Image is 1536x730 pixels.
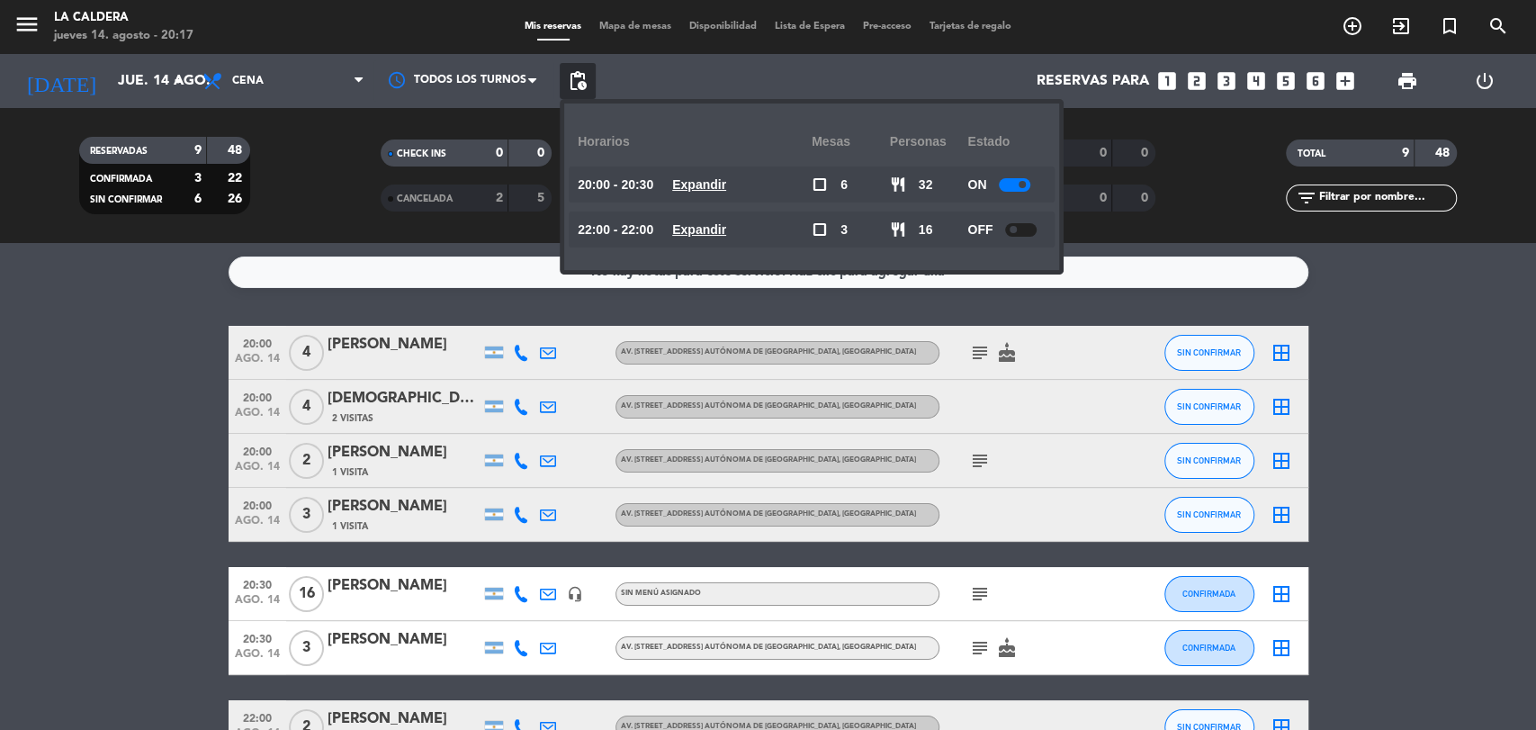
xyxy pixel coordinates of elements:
[967,220,993,240] span: OFF
[1177,455,1241,465] span: SIN CONFIRMAR
[328,495,481,518] div: [PERSON_NAME]
[194,193,202,205] strong: 6
[766,22,854,32] span: Lista de Espera
[54,27,193,45] div: jueves 14. agosto - 20:17
[235,353,280,374] span: ago. 14
[1487,15,1509,37] i: search
[1439,15,1460,37] i: turned_in_not
[1435,147,1453,159] strong: 48
[919,220,933,240] span: 16
[1473,70,1495,92] i: power_settings_new
[13,11,40,44] button: menu
[890,221,906,238] span: restaurant
[1316,188,1456,208] input: Filtrar por nombre...
[840,175,848,195] span: 6
[1164,576,1254,612] button: CONFIRMADA
[328,333,481,356] div: [PERSON_NAME]
[812,221,828,238] span: check_box_outline_blank
[1274,69,1298,93] i: looks_5
[1390,15,1412,37] i: exit_to_app
[194,172,202,185] strong: 3
[235,627,280,648] span: 20:30
[621,510,916,518] span: Av. [STREET_ADDRESS] Autónoma de [GEOGRAPHIC_DATA], [GEOGRAPHIC_DATA]
[90,195,162,204] span: SIN CONFIRMAR
[235,440,280,461] span: 20:00
[921,22,1020,32] span: Tarjetas de regalo
[1164,497,1254,533] button: SIN CONFIRMAR
[1100,192,1107,204] strong: 0
[228,172,246,185] strong: 22
[235,461,280,482] span: ago. 14
[680,22,766,32] span: Disponibilidad
[1177,401,1241,411] span: SIN CONFIRMAR
[1342,15,1363,37] i: add_circle_outline
[919,175,933,195] span: 32
[289,389,324,425] span: 4
[235,386,280,407] span: 20:00
[621,723,916,730] span: Av. [STREET_ADDRESS] Autónoma de [GEOGRAPHIC_DATA], [GEOGRAPHIC_DATA]
[328,441,481,464] div: [PERSON_NAME]
[328,574,481,598] div: [PERSON_NAME]
[621,590,701,597] span: Sin menú asignado
[1164,335,1254,371] button: SIN CONFIRMAR
[567,586,583,602] i: headset_mic
[1271,504,1292,526] i: border_all
[1304,69,1327,93] i: looks_6
[854,22,921,32] span: Pre-acceso
[232,75,264,87] span: Cena
[1271,396,1292,418] i: border_all
[621,456,916,464] span: Av. [STREET_ADDRESS] Autónoma de [GEOGRAPHIC_DATA], [GEOGRAPHIC_DATA]
[996,637,1018,659] i: cake
[1164,630,1254,666] button: CONFIRMADA
[1297,149,1325,158] span: TOTAL
[1182,589,1235,599] span: CONFIRMADA
[1037,73,1149,90] span: Reservas para
[996,342,1018,364] i: cake
[1177,509,1241,519] span: SIN CONFIRMAR
[1182,643,1235,653] span: CONFIRMADA
[1271,450,1292,472] i: border_all
[90,147,148,156] span: RESERVADAS
[621,348,916,356] span: Av. [STREET_ADDRESS] Autónoma de [GEOGRAPHIC_DATA], [GEOGRAPHIC_DATA]
[812,117,890,167] div: Mesas
[890,117,968,167] div: personas
[90,175,152,184] span: CONFIRMADA
[672,177,726,192] u: Expandir
[840,220,848,240] span: 3
[1334,69,1357,93] i: add_box
[1397,70,1418,92] span: print
[621,644,916,651] span: Av. [STREET_ADDRESS] Autónoma de [GEOGRAPHIC_DATA], [GEOGRAPHIC_DATA]
[1402,147,1409,159] strong: 9
[621,402,916,410] span: Av. [STREET_ADDRESS] Autónoma de [GEOGRAPHIC_DATA], [GEOGRAPHIC_DATA]
[235,594,280,615] span: ago. 14
[1271,637,1292,659] i: border_all
[969,342,991,364] i: subject
[235,573,280,594] span: 20:30
[289,576,324,612] span: 16
[235,515,280,536] span: ago. 14
[1271,342,1292,364] i: border_all
[967,117,1046,167] div: Estado
[194,144,202,157] strong: 9
[578,117,812,167] div: Horarios
[1244,69,1268,93] i: looks_4
[969,583,991,605] i: subject
[332,465,368,480] span: 1 Visita
[969,637,991,659] i: subject
[1155,69,1179,93] i: looks_one
[328,628,481,652] div: [PERSON_NAME]
[289,630,324,666] span: 3
[578,220,653,240] span: 22:00 - 22:00
[537,147,548,159] strong: 0
[567,70,588,92] span: pending_actions
[578,175,653,195] span: 20:00 - 20:30
[235,707,280,727] span: 22:00
[590,22,680,32] span: Mapa de mesas
[332,411,373,426] span: 2 Visitas
[1140,147,1151,159] strong: 0
[537,192,548,204] strong: 5
[1215,69,1238,93] i: looks_3
[1271,583,1292,605] i: border_all
[167,70,189,92] i: arrow_drop_down
[1446,54,1523,108] div: LOG OUT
